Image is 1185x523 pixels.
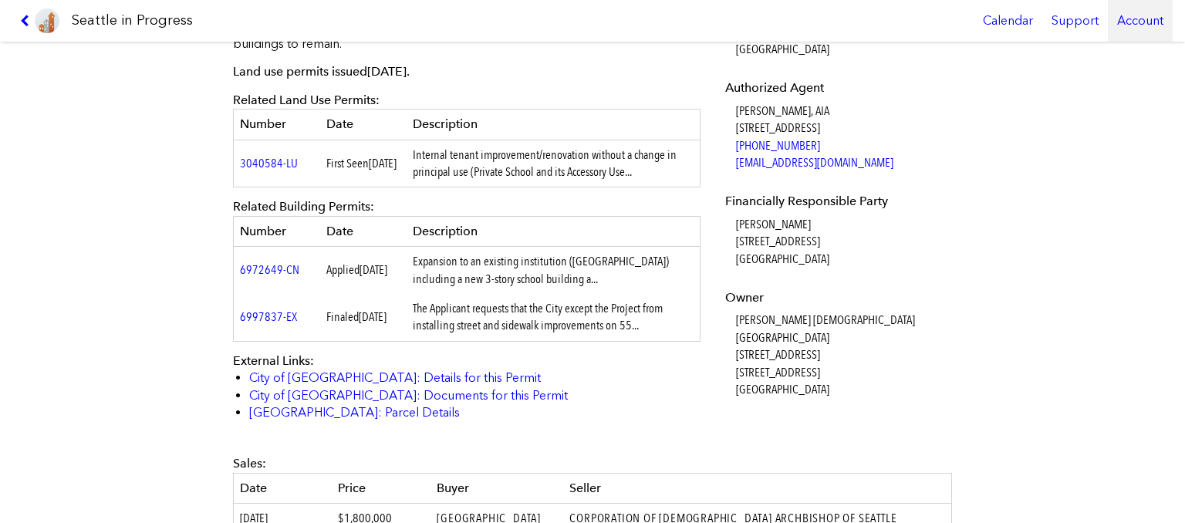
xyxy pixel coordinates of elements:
a: [EMAIL_ADDRESS][DOMAIN_NAME] [736,155,893,170]
th: Seller [563,473,951,503]
span: Related Land Use Permits: [233,93,380,107]
td: Applied [320,247,407,294]
th: Description [407,110,701,140]
a: 3040584-LU [240,156,298,170]
dd: [PERSON_NAME] [STREET_ADDRESS] [GEOGRAPHIC_DATA] [736,216,948,268]
span: [DATE] [359,309,387,324]
th: Price [332,473,430,503]
span: [DATE] [367,64,407,79]
a: City of [GEOGRAPHIC_DATA]: Documents for this Permit [249,388,568,403]
td: Internal tenant improvement/renovation without a change in principal use (Private School and its ... [407,140,701,187]
span: [DATE] [360,262,387,277]
dt: Owner [725,289,948,306]
a: [GEOGRAPHIC_DATA]: Parcel Details [249,405,460,420]
a: City of [GEOGRAPHIC_DATA]: Details for this Permit [249,370,541,385]
th: Date [320,216,407,246]
th: Date [320,110,407,140]
th: Buyer [430,473,563,503]
span: External Links: [233,353,314,368]
div: Sales: [233,455,952,472]
img: favicon-96x96.png [35,8,59,33]
th: Number [234,110,320,140]
a: [PHONE_NUMBER] [736,138,820,153]
td: Expansion to an existing institution ([GEOGRAPHIC_DATA]) including a new 3-story school building ... [407,247,701,294]
th: Description [407,216,701,246]
h1: Seattle in Progress [72,11,193,30]
a: 6997837-EX [240,309,297,324]
a: 6972649-CN [240,262,299,277]
dd: [PERSON_NAME] [DEMOGRAPHIC_DATA] [GEOGRAPHIC_DATA] [STREET_ADDRESS] [STREET_ADDRESS] [GEOGRAPHIC_... [736,312,948,398]
dd: [PERSON_NAME], AIA [STREET_ADDRESS] [736,103,948,172]
span: Related Building Permits: [233,199,374,214]
dt: Authorized Agent [725,79,948,96]
td: Finaled [320,294,407,341]
td: The Applicant requests that the City except the Project from installing street and sidewalk impro... [407,294,701,341]
p: Land use permits issued . [233,63,701,80]
th: Date [234,473,333,503]
span: [DATE] [369,156,397,170]
dt: Financially Responsible Party [725,193,948,210]
td: First Seen [320,140,407,187]
th: Number [234,216,320,246]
